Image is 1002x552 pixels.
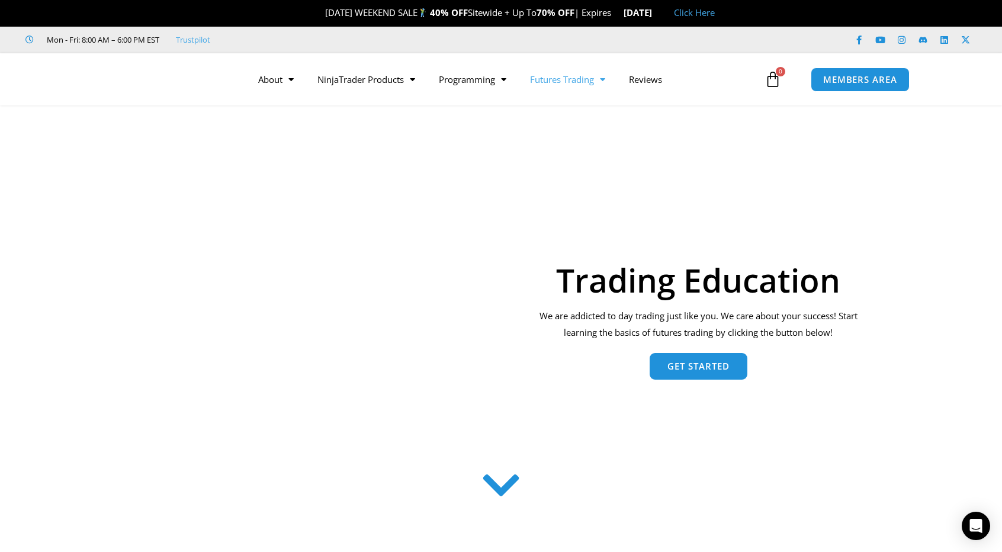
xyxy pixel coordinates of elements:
img: 🏌️‍♂️ [418,8,427,17]
div: Open Intercom Messenger [962,512,990,540]
img: 🏭 [653,8,661,17]
img: AdobeStock 293954085 1 Converted | Affordable Indicators – NinjaTrader [137,168,508,450]
p: We are addicted to day trading just like you. We care about your success! Start learning the basi... [532,308,865,341]
strong: 70% OFF [537,7,574,18]
nav: Menu [246,66,762,93]
span: 0 [776,67,785,76]
a: NinjaTrader Products [306,66,427,93]
span: MEMBERS AREA [823,75,897,84]
span: Mon - Fri: 8:00 AM – 6:00 PM EST [44,33,159,47]
a: Futures Trading [518,66,617,93]
a: Click Here [674,7,715,18]
img: ⌛ [612,8,621,17]
a: Programming [427,66,518,93]
span: [DATE] WEEKEND SALE Sitewide + Up To | Expires [313,7,624,18]
strong: [DATE] [624,7,662,18]
h1: Trading Education [532,264,865,296]
img: LogoAI | Affordable Indicators – NinjaTrader [77,58,204,101]
a: Get Started [650,353,747,380]
a: About [246,66,306,93]
strong: 40% OFF [430,7,468,18]
a: Trustpilot [176,33,210,47]
span: Get Started [667,362,730,371]
a: Reviews [617,66,674,93]
img: 🎉 [316,8,325,17]
a: MEMBERS AREA [811,68,910,92]
a: 0 [747,62,799,97]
